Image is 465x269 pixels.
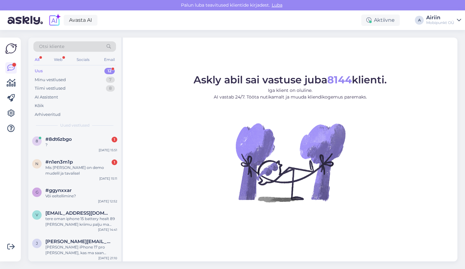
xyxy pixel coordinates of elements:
div: 8 [106,85,115,92]
div: [DATE] 15:51 [99,148,117,152]
span: Askly abil sai vastuse juba klienti. [194,74,387,86]
p: Iga klient on oluline. AI vastab 24/7. Tööta nutikamalt ja muuda kliendikogemus paremaks. [194,87,387,100]
span: J [36,241,38,246]
div: Kõik [35,103,44,109]
div: AI Assistent [35,94,58,100]
span: #n1en3m1p [45,159,73,165]
div: Uus [35,68,43,74]
div: [DATE] 12:52 [98,199,117,204]
div: Mis [PERSON_NAME] on demo mudelil ja tavalisel [45,165,117,176]
div: [DATE] 14:41 [98,227,117,232]
div: Mobipunkt OÜ [426,20,454,25]
span: n [35,161,38,166]
span: Juliana.azizov@gmail.com [45,239,111,244]
div: Minu vestlused [35,77,66,83]
span: Luba [270,2,284,8]
span: #8dt6zbgo [45,136,72,142]
div: Tiimi vestlused [35,85,66,92]
div: Arhiveeritud [35,111,61,118]
div: 12 [104,68,115,74]
span: v [36,212,38,217]
div: A [415,16,424,25]
div: Email [103,56,116,64]
div: tere oman iphone 15 battery healt 89 [PERSON_NAME] kriimu palju ma selle eest saaks [45,216,117,227]
div: 1 [112,159,117,165]
div: Web [53,56,64,64]
div: [DATE] 15:11 [99,176,117,181]
div: 1 [112,137,117,142]
span: g [36,190,38,194]
div: All [33,56,41,64]
span: 8 [36,139,38,143]
img: Askly Logo [5,43,17,55]
div: Socials [75,56,91,64]
span: Uued vestlused [60,123,90,128]
div: Või eeltellimine? [45,193,117,199]
a: Avasta AI [64,15,97,26]
span: vkertmarkus@gmail.com [45,210,111,216]
div: ? [45,142,117,148]
b: 8144 [327,74,352,86]
div: 7 [106,77,115,83]
span: Otsi kliente [39,43,64,50]
a: AiriinMobipunkt OÜ [426,15,461,25]
div: Airiin [426,15,454,20]
span: #ggynxxar [45,188,72,193]
div: [DATE] 21:10 [98,256,117,260]
div: [PERSON_NAME] iPhone 17 pro [PERSON_NAME], kas ma saan [PERSON_NAME] oktoobri kuu lõpuni? [45,244,117,256]
div: Aktiivne [361,15,400,26]
img: explore-ai [48,14,61,27]
img: No Chat active [234,105,347,219]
